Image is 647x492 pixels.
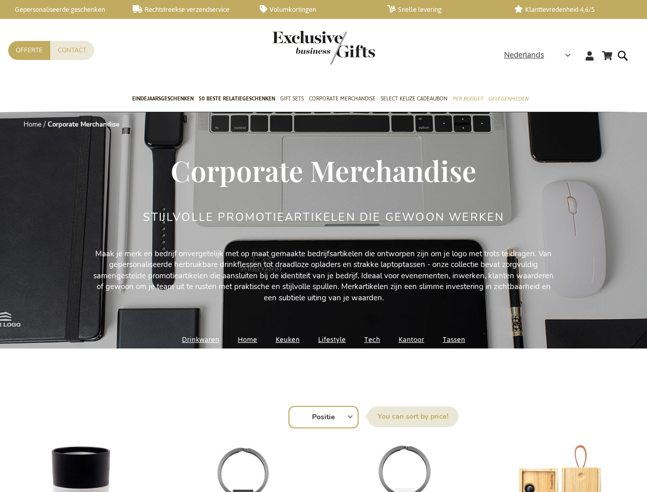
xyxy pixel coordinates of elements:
[452,93,483,104] span: Per Budget
[50,41,94,60] a: Contact
[143,211,505,223] h2: Stijlvolle Promotieartikelen Die Gewoon Werken
[273,31,324,65] a: store logo
[504,49,544,61] span: Nederlands
[171,151,476,189] span: Corporate Merchandise
[276,333,300,346] a: Keuken
[280,87,304,112] a: Gift Sets
[48,120,119,129] strong: Corporate Merchandise
[273,31,375,65] img: Exclusive Business gifts logo
[24,120,41,129] a: Home
[367,406,458,427] label: Sorteer op
[488,87,528,112] a: Gelegenheden
[199,87,275,112] a: 50 beste relatiegeschenken
[399,333,424,346] a: Kantoor
[280,93,304,104] span: Gift Sets
[381,93,447,104] span: Select Keuze Cadeaubon
[318,333,346,346] a: Lifestyle
[260,5,371,14] a: Volumkortingen
[93,249,554,303] p: Maak je merk en bedrijf onvergetelijk met op maat gemaakte bedrijfsartikelen die ontworpen zijn o...
[8,41,50,60] a: Offerte
[452,87,483,112] a: Per Budget
[133,5,244,14] a: Rechtstreekse verzendservice
[182,333,219,346] a: Drinkwaren
[309,93,375,104] span: Corporate Merchandise
[488,93,528,104] span: Gelegenheden
[5,5,116,14] a: Gepersonaliseerde geschenken
[443,333,465,346] a: Tassen
[514,5,625,14] a: Klanttevredenheid 4,6/5
[199,93,275,104] span: 50 beste relatiegeschenken
[381,87,447,112] a: Select Keuze Cadeaubon
[387,5,498,14] a: Snelle levering
[132,93,194,104] span: Eindejaarsgeschenken
[309,87,375,112] a: Corporate Merchandise
[132,87,194,112] a: Eindejaarsgeschenken
[364,333,380,346] a: Tech
[238,333,257,346] a: Home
